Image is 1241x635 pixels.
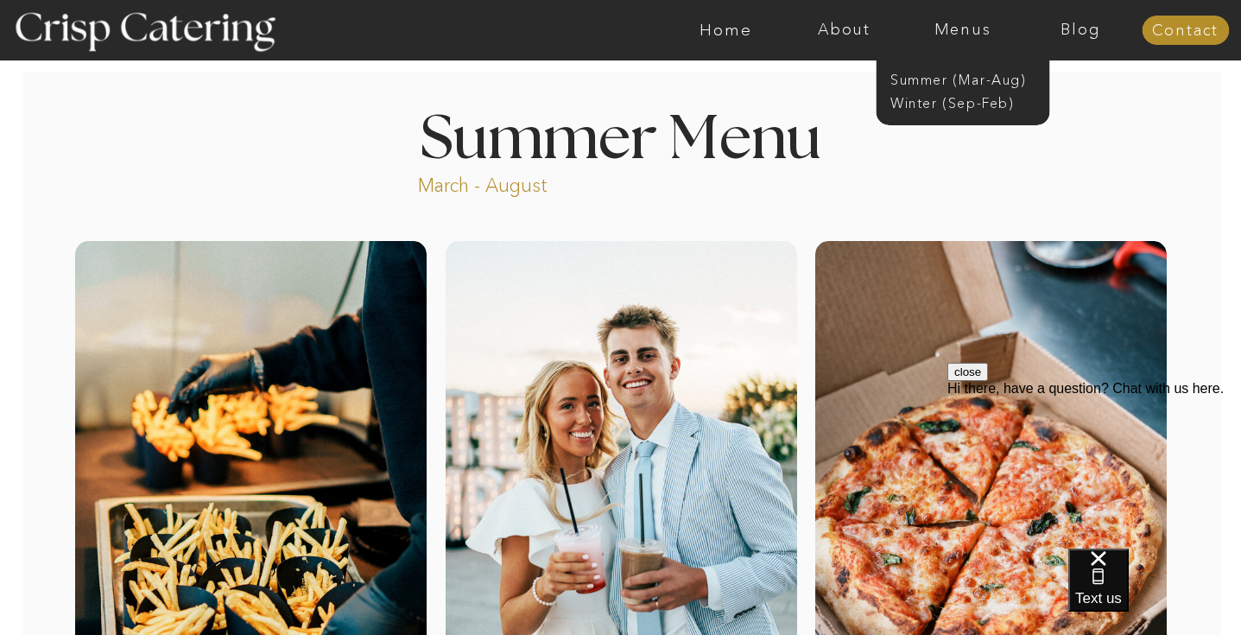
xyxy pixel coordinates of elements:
a: Blog [1022,22,1140,39]
iframe: podium webchat widget bubble [1068,549,1241,635]
a: Summer (Mar-Aug) [890,70,1045,86]
a: Winter (Sep-Feb) [890,93,1032,110]
a: About [785,22,903,39]
a: Contact [1142,22,1229,40]
a: Home [667,22,785,39]
a: Menus [903,22,1022,39]
h1: Summer Menu [381,110,861,161]
iframe: podium webchat widget prompt [947,363,1241,570]
p: March - August [418,173,655,193]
